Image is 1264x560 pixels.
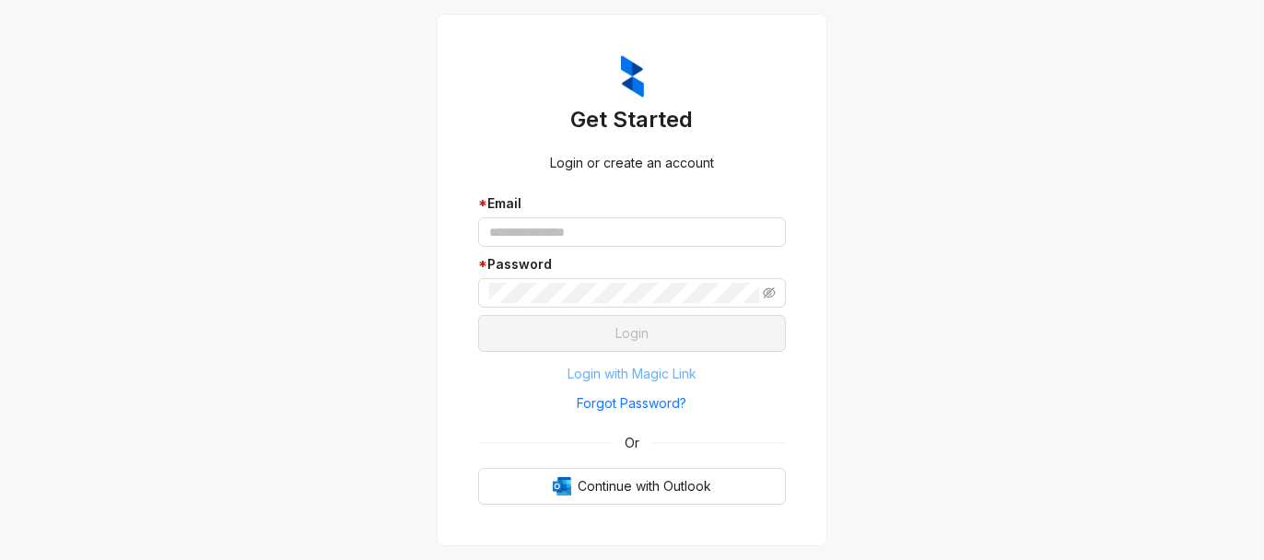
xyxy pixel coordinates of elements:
div: Password [478,254,786,274]
span: Continue with Outlook [579,476,712,496]
button: OutlookContinue with Outlook [478,468,786,505]
div: Login or create an account [478,153,786,173]
div: Email [478,193,786,214]
img: Outlook [553,477,571,496]
button: Login [478,315,786,352]
span: Or [612,433,652,453]
span: Login with Magic Link [568,364,696,384]
button: Login with Magic Link [478,359,786,389]
button: Forgot Password? [478,389,786,418]
img: ZumaIcon [621,55,644,98]
span: eye-invisible [763,286,776,299]
span: Forgot Password? [578,393,687,414]
h3: Get Started [478,105,786,134]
